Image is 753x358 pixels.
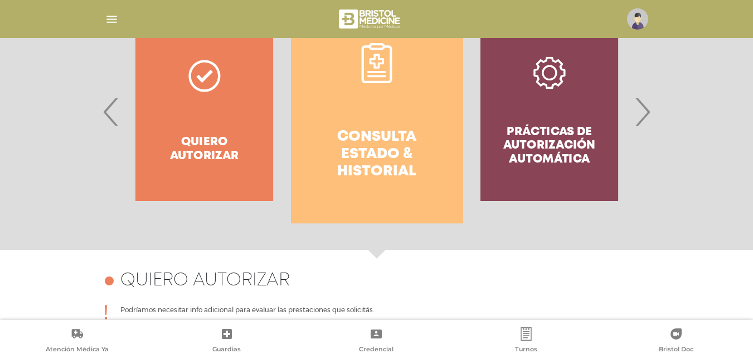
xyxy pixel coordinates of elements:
[601,327,751,356] a: Bristol Doc
[212,345,241,355] span: Guardias
[302,327,451,356] a: Credencial
[46,345,109,355] span: Atención Médica Ya
[120,270,290,292] h4: Quiero autorizar
[359,345,393,355] span: Credencial
[451,327,601,356] a: Turnos
[105,12,119,26] img: Cober_menu-lines-white.svg
[627,8,648,30] img: profile-placeholder.svg
[631,82,653,142] span: Next
[311,128,443,181] h4: Consulta estado & historial
[337,6,404,32] img: bristol-medicine-blanco.png
[659,345,693,355] span: Bristol Doc
[100,82,122,142] span: Previous
[2,327,152,356] a: Atención Médica Ya
[120,305,374,319] p: Podríamos necesitar info adicional para evaluar las prestaciones que solicitás.
[152,327,302,356] a: Guardias
[515,345,537,355] span: Turnos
